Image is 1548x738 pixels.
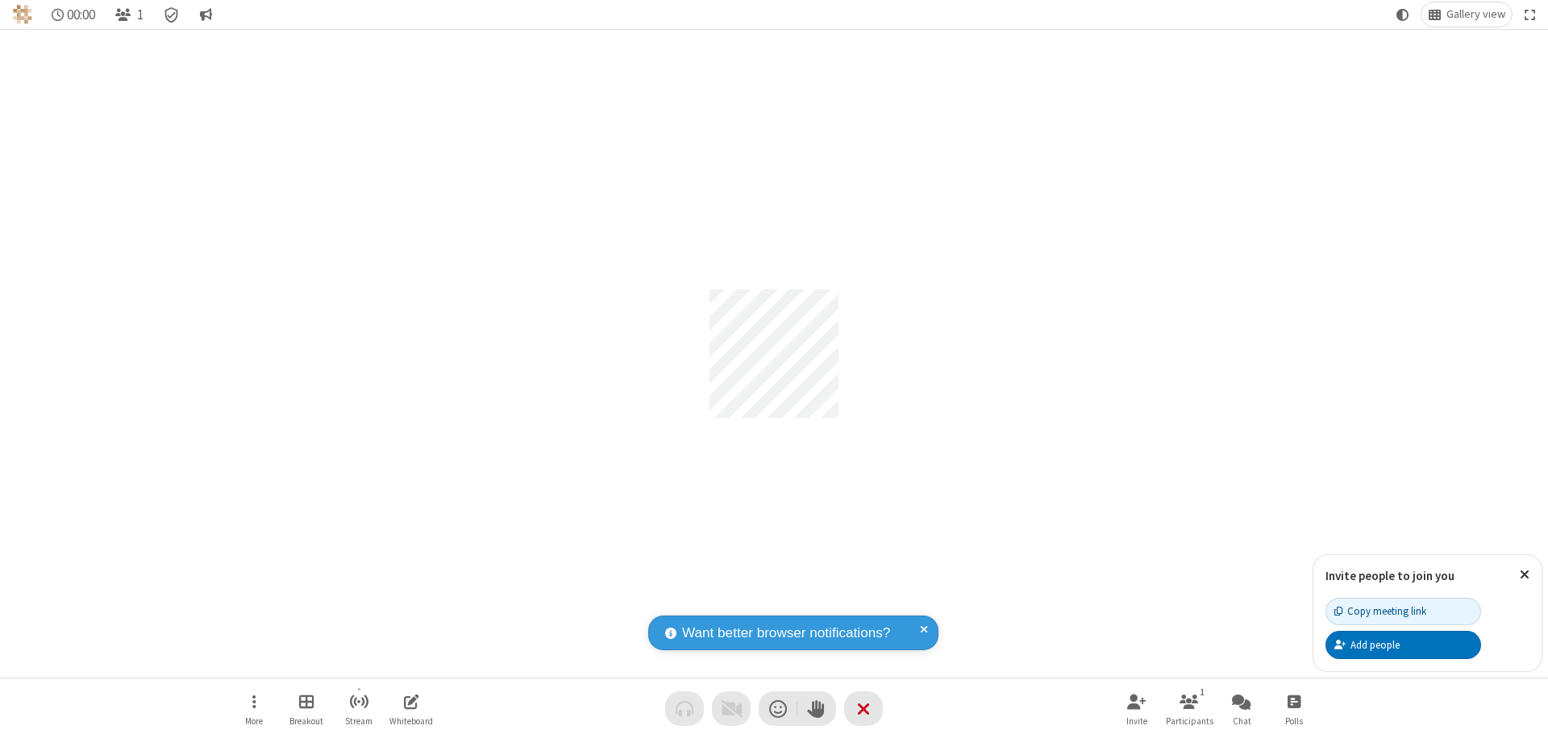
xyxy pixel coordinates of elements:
[230,686,278,732] button: Open menu
[1325,568,1454,583] label: Invite people to join you
[137,7,144,23] span: 1
[108,2,150,27] button: Open participant list
[387,686,435,732] button: Open shared whiteboard
[193,2,218,27] button: Conversation
[1126,716,1147,726] span: Invite
[13,5,32,24] img: QA Selenium DO NOT DELETE OR CHANGE
[156,2,187,27] div: Meeting details Encryption enabled
[759,691,797,726] button: Send a reaction
[45,2,102,27] div: Timer
[67,7,95,23] span: 00:00
[1518,2,1542,27] button: Fullscreen
[345,716,372,726] span: Stream
[1233,716,1251,726] span: Chat
[245,716,263,726] span: More
[1446,8,1505,21] span: Gallery view
[844,691,883,726] button: End or leave meeting
[1166,716,1213,726] span: Participants
[1508,555,1542,595] button: Close popover
[797,691,836,726] button: Raise hand
[389,716,433,726] span: Whiteboard
[1390,2,1416,27] button: Using system theme
[1217,686,1266,732] button: Open chat
[682,623,890,644] span: Want better browser notifications?
[1285,716,1303,726] span: Polls
[335,686,383,732] button: Start streaming
[282,686,331,732] button: Manage Breakout Rooms
[665,691,704,726] button: Audio problem - check your Internet connection or call by phone
[1334,603,1426,619] div: Copy meeting link
[1270,686,1318,732] button: Open poll
[1421,2,1512,27] button: Change layout
[1325,631,1481,658] button: Add people
[1196,685,1209,699] div: 1
[1113,686,1161,732] button: Invite participants (⌘+Shift+I)
[289,716,323,726] span: Breakout
[712,691,751,726] button: Video
[1325,598,1481,625] button: Copy meeting link
[1165,686,1213,732] button: Open participant list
